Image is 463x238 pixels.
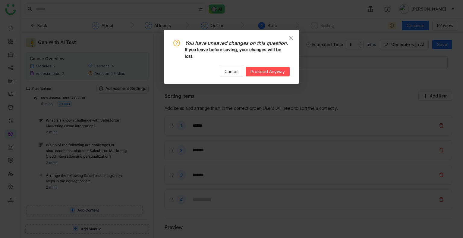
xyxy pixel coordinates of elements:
button: Proceed Anyway [246,67,290,76]
button: Close [283,30,299,46]
i: You have unsaved changes on this question. [185,40,288,46]
span: Proceed Anyway [250,68,285,75]
button: Cancel [220,67,243,76]
b: If you leave before saving, your changes will be lost. [185,47,281,59]
span: Cancel [225,68,238,75]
